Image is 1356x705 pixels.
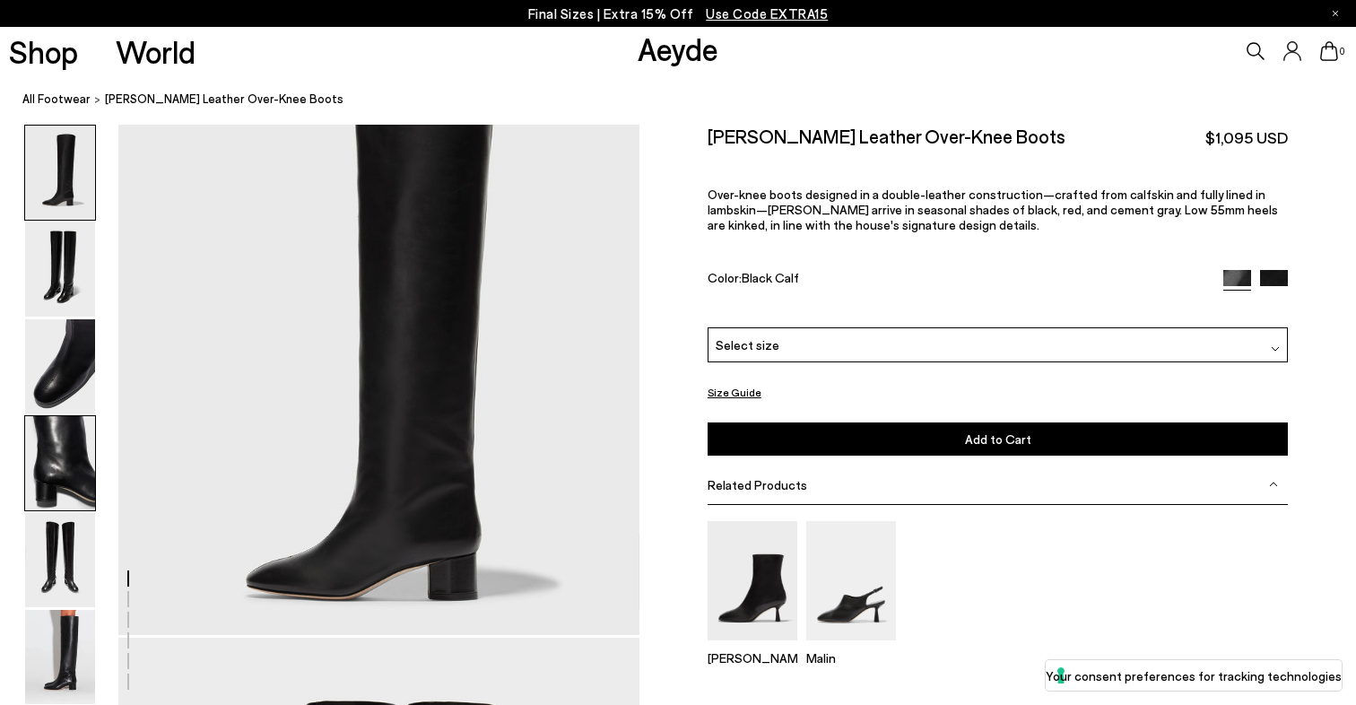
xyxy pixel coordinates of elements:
span: Select size [716,335,779,354]
p: Over-knee boots designed in a double-leather construction—crafted from calfskin and fully lined i... [708,187,1289,232]
a: Dorothy Soft Sock Boots [PERSON_NAME] [708,628,797,666]
img: Willa Leather Over-Knee Boots - Image 3 [25,319,95,413]
p: Malin [806,650,896,666]
span: Black Calf [742,269,799,284]
img: Malin Slingback Mules [806,521,896,640]
img: Willa Leather Over-Knee Boots - Image 5 [25,513,95,607]
button: Size Guide [708,381,761,404]
p: Final Sizes | Extra 15% Off [528,3,829,25]
img: Willa Leather Over-Knee Boots - Image 4 [25,416,95,510]
span: Navigate to /collections/ss25-final-sizes [706,5,828,22]
img: Willa Leather Over-Knee Boots - Image 2 [25,222,95,317]
span: Add to Cart [965,431,1031,447]
span: $1,095 USD [1205,126,1288,149]
h2: [PERSON_NAME] Leather Over-Knee Boots [708,125,1065,147]
img: svg%3E [1271,344,1280,352]
a: World [116,36,196,67]
label: Your consent preferences for tracking technologies [1046,666,1342,685]
img: svg%3E [1269,480,1278,489]
div: Color: [708,269,1204,290]
nav: breadcrumb [22,75,1356,125]
a: Malin Slingback Mules Malin [806,628,896,666]
a: All Footwear [22,90,91,109]
span: Related Products [708,477,807,492]
img: Willa Leather Over-Knee Boots - Image 6 [25,610,95,704]
button: Your consent preferences for tracking technologies [1046,660,1342,691]
span: 0 [1338,47,1347,57]
img: Dorothy Soft Sock Boots [708,521,797,640]
button: Add to Cart [708,422,1289,456]
a: 0 [1320,41,1338,61]
p: [PERSON_NAME] [708,650,797,666]
img: Willa Leather Over-Knee Boots - Image 1 [25,126,95,220]
a: Aeyde [638,30,718,67]
a: Shop [9,36,78,67]
span: [PERSON_NAME] Leather Over-Knee Boots [105,90,343,109]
